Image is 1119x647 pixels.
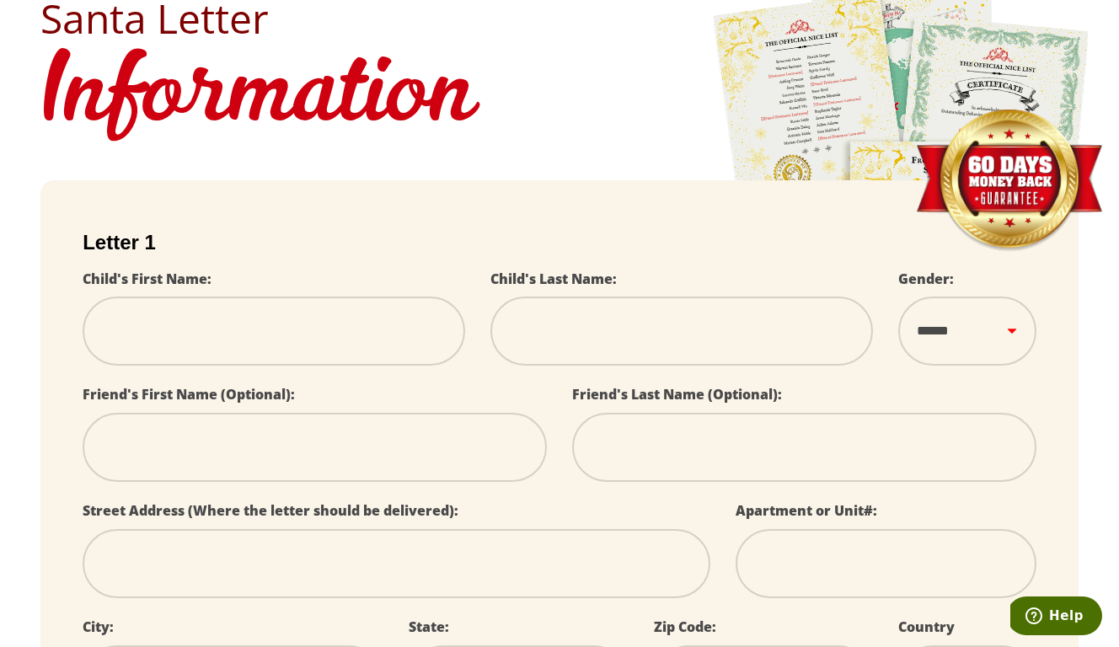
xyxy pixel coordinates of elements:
img: Money Back Guarantee [914,109,1104,253]
iframe: Opens a widget where you can find more information [1010,596,1102,639]
label: State: [409,618,449,636]
label: Child's Last Name: [490,270,617,288]
label: Street Address (Where the letter should be delivered): [83,501,458,520]
label: Apartment or Unit#: [736,501,877,520]
label: Friend's First Name (Optional): [83,385,295,404]
label: Country [898,618,955,636]
h2: Letter 1 [83,231,1036,254]
label: City: [83,618,114,636]
h1: Information [40,39,1079,155]
label: Friend's Last Name (Optional): [572,385,782,404]
label: Zip Code: [654,618,716,636]
label: Gender: [898,270,954,288]
label: Child's First Name: [83,270,211,288]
